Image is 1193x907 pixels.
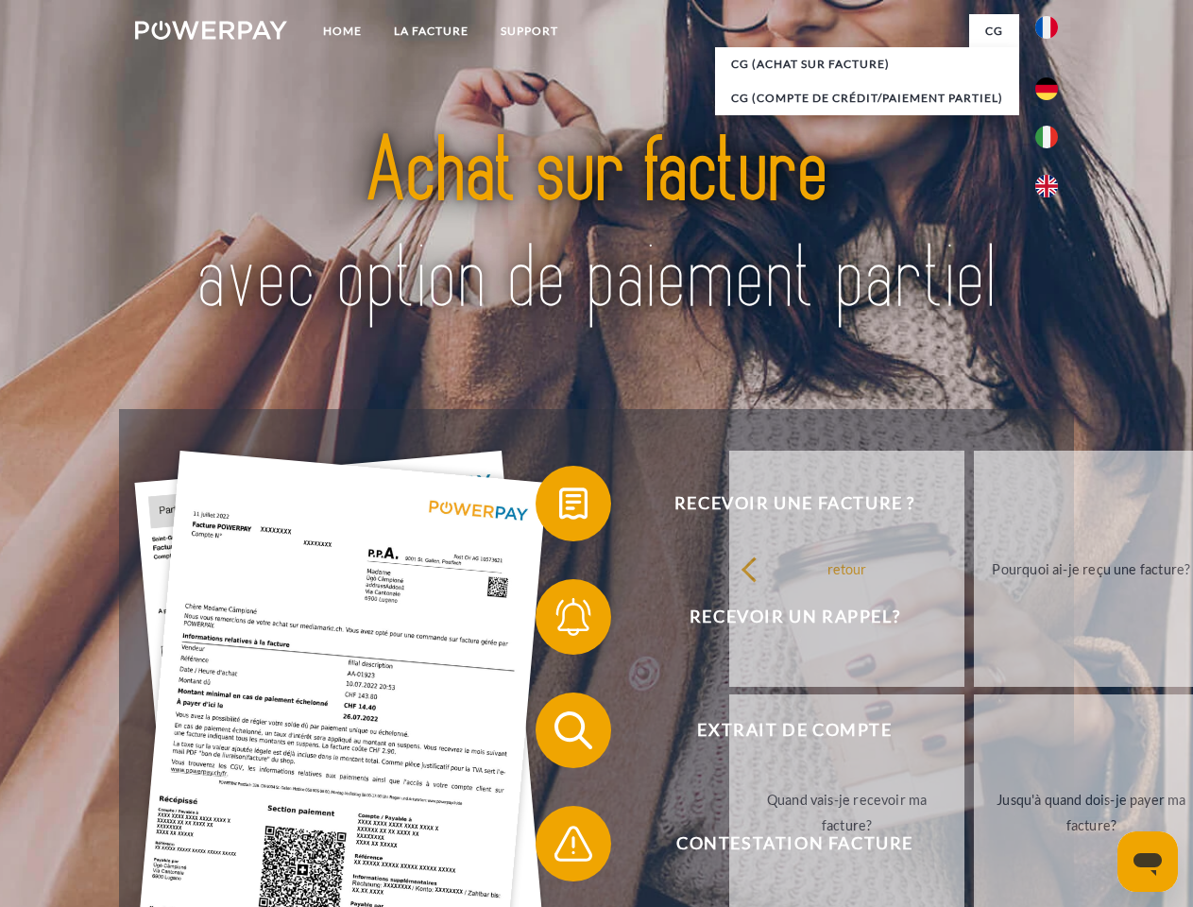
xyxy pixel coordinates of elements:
img: logo-powerpay-white.svg [135,21,287,40]
a: CG (Compte de crédit/paiement partiel) [715,81,1019,115]
img: de [1035,77,1058,100]
img: fr [1035,16,1058,39]
button: Extrait de compte [536,693,1027,768]
a: Home [307,14,378,48]
iframe: Button to launch messaging window [1117,831,1178,892]
a: CG (achat sur facture) [715,47,1019,81]
button: Recevoir un rappel? [536,579,1027,655]
a: Support [485,14,574,48]
button: Contestation Facture [536,806,1027,881]
a: LA FACTURE [378,14,485,48]
img: qb_search.svg [550,707,597,754]
a: CG [969,14,1019,48]
div: retour [741,556,953,581]
img: qb_bell.svg [550,593,597,641]
div: Quand vais-je recevoir ma facture? [741,787,953,838]
img: title-powerpay_fr.svg [180,91,1013,362]
img: it [1035,126,1058,148]
button: Recevoir une facture ? [536,466,1027,541]
img: en [1035,175,1058,197]
img: qb_warning.svg [550,820,597,867]
img: qb_bill.svg [550,480,597,527]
